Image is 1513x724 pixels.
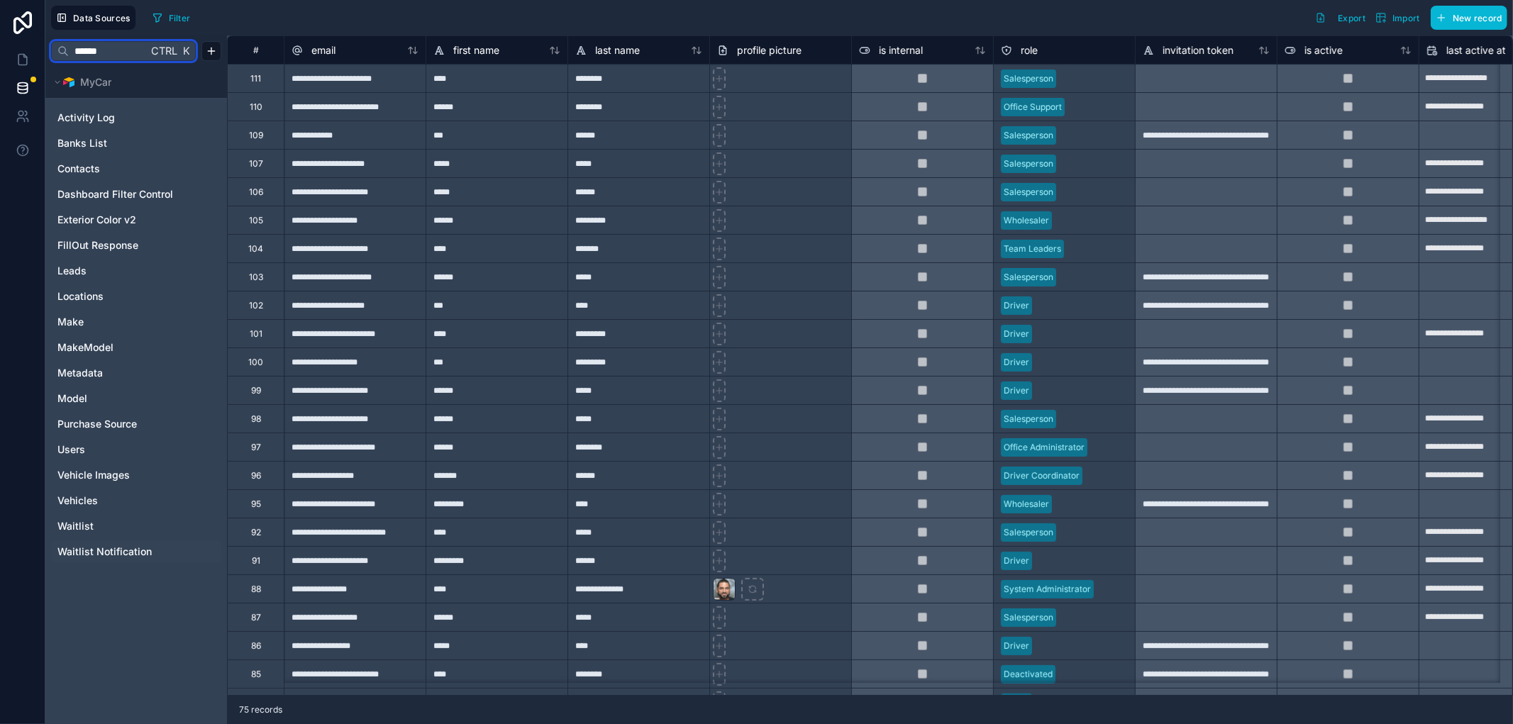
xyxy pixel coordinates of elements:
[453,43,499,57] span: first name
[1004,129,1053,142] div: Salesperson
[249,215,263,226] div: 105
[57,366,212,380] a: Metadata
[57,340,212,355] a: MakeModel
[1004,243,1061,255] div: Team Leaders
[51,157,221,180] div: Contacts
[150,42,179,60] span: Ctrl
[251,413,261,425] div: 98
[1370,6,1425,30] button: Import
[1004,328,1029,340] div: Driver
[57,264,87,278] span: Leads
[57,366,103,380] span: Metadata
[1304,43,1343,57] span: is active
[57,494,98,508] span: Vehicles
[51,208,221,231] div: Exterior Color v2
[57,162,100,176] span: Contacts
[248,357,263,368] div: 100
[251,669,261,680] div: 85
[57,519,212,533] a: Waitlist
[1004,668,1053,681] div: Deactivated
[1004,498,1049,511] div: Wholesaler
[57,264,212,278] a: Leads
[51,362,221,384] div: Metadata
[57,391,87,406] span: Model
[57,391,212,406] a: Model
[1004,583,1091,596] div: System Administrator
[51,72,213,92] button: Airtable LogoMyCar
[51,515,221,538] div: Waitlist
[1004,157,1053,170] div: Salesperson
[1004,640,1029,652] div: Driver
[51,387,221,410] div: Model
[57,238,138,252] span: FillOut Response
[57,468,130,482] span: Vehicle Images
[1004,611,1053,624] div: Salesperson
[57,238,212,252] a: FillOut Response
[181,46,191,56] span: K
[1004,384,1029,397] div: Driver
[73,13,131,23] span: Data Sources
[57,494,212,508] a: Vehicles
[51,285,221,308] div: Locations
[57,315,212,329] a: Make
[57,136,212,150] a: Banks List
[595,43,640,57] span: last name
[251,612,261,623] div: 87
[57,519,94,533] span: Waitlist
[251,584,261,595] div: 88
[63,77,74,88] img: Airtable Logo
[250,73,261,84] div: 111
[57,111,115,125] span: Activity Log
[57,289,104,303] span: Locations
[57,187,173,201] span: Dashboard Filter Control
[249,158,263,169] div: 107
[51,540,221,563] div: Waitlist Notification
[1004,186,1053,199] div: Salesperson
[57,315,84,329] span: Make
[57,136,107,150] span: Banks List
[251,385,261,396] div: 99
[1004,413,1053,425] div: Salesperson
[1338,13,1365,23] span: Export
[1425,6,1507,30] a: New record
[251,442,261,453] div: 97
[737,43,802,57] span: profile picture
[1310,6,1370,30] button: Export
[147,7,196,28] button: Filter
[251,527,261,538] div: 92
[1446,43,1506,57] span: last active at
[57,545,152,559] span: Waitlist Notification
[57,417,137,431] span: Purchase Source
[57,442,212,457] a: Users
[248,243,263,255] div: 104
[1004,526,1053,539] div: Salesperson
[1004,469,1080,482] div: Driver Coordinator
[251,640,261,652] div: 86
[51,438,221,461] div: Users
[250,101,262,113] div: 110
[250,328,262,340] div: 101
[249,186,263,198] div: 106
[879,43,923,57] span: is internal
[51,234,221,257] div: FillOut Response
[1004,271,1053,284] div: Salesperson
[1431,6,1507,30] button: New record
[57,545,212,559] a: Waitlist Notification
[238,45,273,55] div: #
[51,132,221,155] div: Banks List
[249,272,263,283] div: 103
[57,468,212,482] a: Vehicle Images
[57,417,212,431] a: Purchase Source
[57,162,212,176] a: Contacts
[251,470,261,481] div: 96
[252,555,260,567] div: 91
[1021,43,1038,57] span: role
[57,213,212,227] a: Exterior Color v2
[51,336,221,359] div: MakeModel
[169,13,191,23] span: Filter
[1004,441,1085,454] div: Office Administrator
[51,260,221,282] div: Leads
[249,130,263,141] div: 109
[80,75,111,89] span: MyCar
[51,6,135,30] button: Data Sources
